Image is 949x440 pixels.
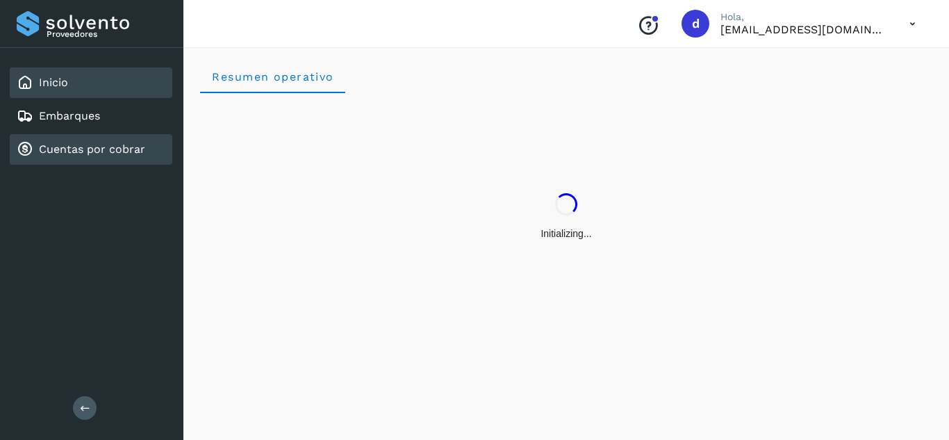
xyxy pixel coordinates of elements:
[39,142,145,156] a: Cuentas por cobrar
[10,134,172,165] div: Cuentas por cobrar
[39,76,68,89] a: Inicio
[47,29,167,39] p: Proveedores
[720,11,887,23] p: Hola,
[10,101,172,131] div: Embarques
[720,23,887,36] p: daniel3129@outlook.com
[10,67,172,98] div: Inicio
[211,70,334,83] span: Resumen operativo
[39,109,100,122] a: Embarques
